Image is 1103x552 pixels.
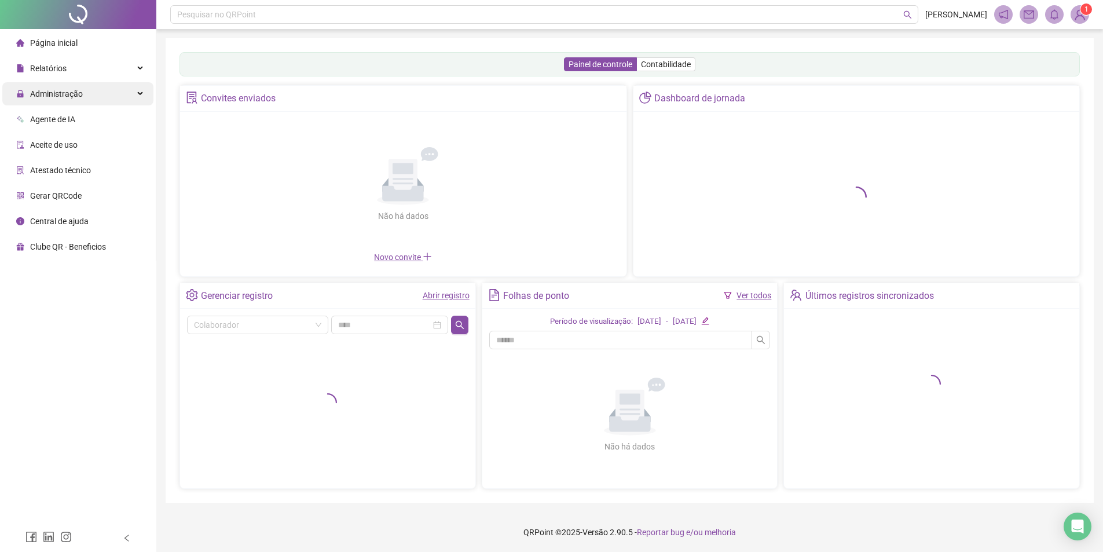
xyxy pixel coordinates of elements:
span: notification [998,9,1009,20]
div: Gerenciar registro [201,286,273,306]
span: file [16,64,24,72]
span: Clube QR - Beneficios [30,242,106,251]
span: gift [16,243,24,251]
div: Convites enviados [201,89,276,108]
div: Não há dados [577,440,683,453]
span: left [123,534,131,542]
span: qrcode [16,192,24,200]
div: Dashboard de jornada [654,89,745,108]
div: [DATE] [637,316,661,328]
span: pie-chart [639,92,651,104]
div: - [666,316,668,328]
span: solution [186,92,198,104]
span: Reportar bug e/ou melhoria [637,528,736,537]
span: Gerar QRCode [30,191,82,200]
span: Central de ajuda [30,217,89,226]
a: Abrir registro [423,291,470,300]
span: loading [845,185,868,209]
span: loading [317,392,338,412]
span: bell [1049,9,1060,20]
span: solution [16,166,24,174]
span: Contabilidade [641,60,691,69]
span: lock [16,90,24,98]
div: [DATE] [673,316,697,328]
span: audit [16,141,24,149]
span: Versão [582,528,608,537]
span: home [16,39,24,47]
span: Aceite de uso [30,140,78,149]
span: facebook [25,531,37,543]
span: edit [701,317,709,324]
div: Período de visualização: [550,316,633,328]
span: info-circle [16,217,24,225]
span: 1 [1084,5,1089,13]
span: loading [922,374,942,394]
span: file-text [488,289,500,301]
img: 82424 [1071,6,1089,23]
span: mail [1024,9,1034,20]
span: setting [186,289,198,301]
span: plus [423,252,432,261]
span: filter [724,291,732,299]
div: Open Intercom Messenger [1064,513,1091,540]
span: search [455,320,464,330]
span: Painel de controle [569,60,632,69]
a: Ver todos [736,291,771,300]
span: instagram [60,531,72,543]
span: Administração [30,89,83,98]
span: [PERSON_NAME] [925,8,987,21]
div: Folhas de ponto [503,286,569,306]
span: search [903,10,912,19]
span: Atestado técnico [30,166,91,175]
div: Não há dados [350,210,456,222]
span: Página inicial [30,38,78,47]
div: Últimos registros sincronizados [805,286,934,306]
span: linkedin [43,531,54,543]
span: Relatórios [30,64,67,73]
span: search [756,335,765,345]
sup: Atualize o seu contato no menu Meus Dados [1080,3,1092,15]
span: team [790,289,802,301]
span: Agente de IA [30,115,75,124]
span: Novo convite [374,253,432,262]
